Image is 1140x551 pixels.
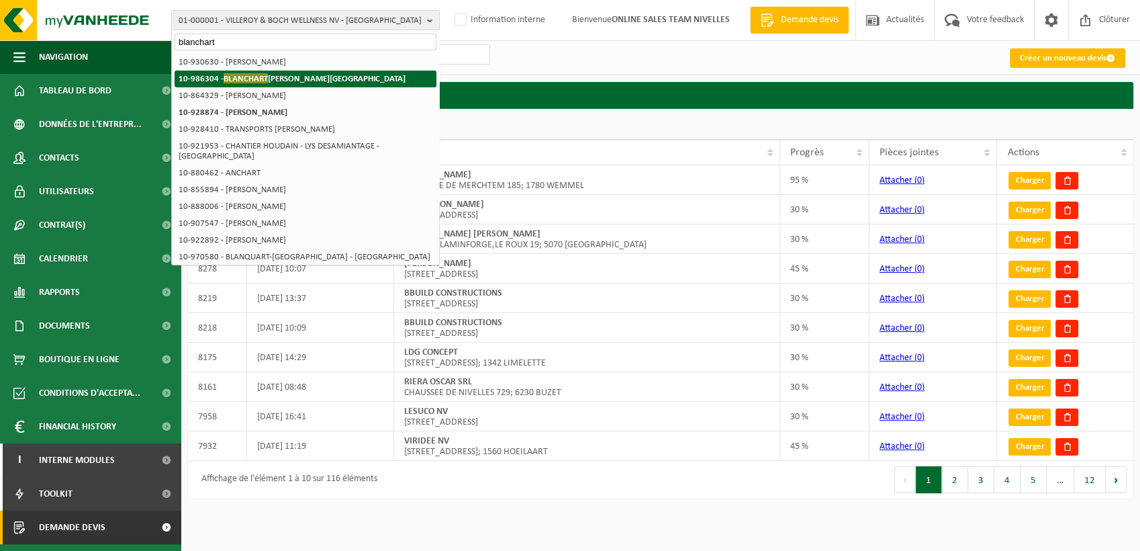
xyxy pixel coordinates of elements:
span: … [1047,466,1074,493]
a: Attacher (0) [880,412,924,422]
a: Attacher (0) [880,235,924,245]
span: I [13,443,26,477]
td: 30 % [780,284,869,313]
span: Financial History [39,410,116,443]
span: Contrat(s) [39,208,85,242]
td: [DATE] 10:07 [247,254,394,284]
span: Navigation [39,40,88,74]
td: [STREET_ADDRESS] [394,195,780,224]
td: [STREET_ADDRESS] [394,313,780,343]
div: Affichage de l'élément 1 à 10 sur 116 éléments [195,468,377,492]
a: Charger [1008,349,1051,367]
span: Conditions d'accepta... [39,376,140,410]
li: 10-907547 - [PERSON_NAME] [175,215,436,232]
td: [DATE] 16:41 [247,402,394,431]
span: 0 [917,412,922,422]
td: CHAUSSEE DE MERCHTEM 185; 1780 WEMMEL [394,165,780,195]
span: 0 [917,235,922,245]
td: CHAUSSEE DE NIVELLES 729; 6230 BUZET [394,372,780,402]
strong: RIERA OSCAR SRL [404,377,472,387]
span: Demande devis [777,13,842,27]
a: Charger [1008,438,1051,456]
span: Boutique en ligne [39,343,120,376]
td: [DATE] 10:09 [247,313,394,343]
td: 30 % [780,313,869,343]
a: Charger [1008,320,1051,337]
span: Documents [39,309,90,343]
li: 10-930630 - [PERSON_NAME] [175,54,436,71]
td: RUE DE CLAMINFORGE,LE ROUX 19; 5070 [GEOGRAPHIC_DATA] [394,224,780,254]
span: 0 [917,175,922,185]
a: Attacher (0) [880,441,924,452]
td: [STREET_ADDRESS] [394,254,780,284]
li: 10-880462 - ANCHART [175,165,436,181]
span: Interne modules [39,443,115,477]
li: 10-921953 - CHANTIER HOUDAIN - LYS DESAMIANTAGE - [GEOGRAPHIC_DATA] [175,138,436,165]
span: Toolkit [39,477,73,511]
td: [DATE] 14:29 [247,343,394,372]
td: 30 % [780,224,869,254]
td: 30 % [780,402,869,431]
h2: Demande devis [188,82,1133,108]
strong: 10-928874 - [PERSON_NAME] [179,108,287,117]
strong: [PERSON_NAME] [PERSON_NAME] [404,229,540,239]
a: Charger [1008,231,1051,249]
td: 45 % [780,254,869,284]
span: BLANCHART [224,73,268,83]
td: 7958 [188,402,247,431]
span: 0 [917,382,922,392]
td: [DATE] 08:48 [247,372,394,402]
strong: DE [PERSON_NAME] [404,200,484,210]
td: 8219 [188,284,247,313]
a: Attacher (0) [880,294,924,304]
strong: LDG CONCEPT [404,347,458,357]
strong: BBUILD CONSTRUCTIONS [404,318,502,328]
button: 1 [916,466,942,493]
button: 2 [942,466,968,493]
li: 10-888006 - [PERSON_NAME] [175,198,436,215]
span: Actions [1007,147,1039,158]
strong: 10-986304 - [PERSON_NAME][GEOGRAPHIC_DATA] [179,73,406,83]
strong: VIRIDEE NV [404,436,449,446]
a: Charger [1008,409,1051,426]
strong: LESUCO NV [404,407,448,417]
input: Chercher des succursales liées [175,34,436,50]
td: 8278 [188,254,247,284]
button: Previous [894,466,916,493]
a: Attacher (0) [880,175,924,185]
li: 10-855894 - [PERSON_NAME] [175,181,436,198]
li: 10-922892 - [PERSON_NAME] [175,232,436,249]
li: 10-864329 - [PERSON_NAME] [175,87,436,104]
td: 45 % [780,431,869,461]
td: 7932 [188,431,247,461]
td: 8218 [188,313,247,343]
td: [STREET_ADDRESS] [394,402,780,431]
button: 3 [968,466,994,493]
td: 8161 [188,372,247,402]
td: [DATE] 13:37 [247,284,394,313]
span: Rapports [39,275,80,309]
td: 30 % [780,195,869,224]
td: 8175 [188,343,247,372]
span: 0 [917,353,922,363]
td: [DATE] 11:19 [247,431,394,461]
span: Progrès [790,147,824,158]
li: 10-928410 - TRANSPORTS [PERSON_NAME] [175,121,436,138]
span: 0 [917,264,922,274]
td: [STREET_ADDRESS]; 1342 LIMELETTE [394,343,780,372]
span: 0 [917,294,922,304]
a: Attacher (0) [880,382,924,392]
span: Utilisateurs [39,175,94,208]
span: Données de l'entrepr... [39,108,142,141]
span: Contacts [39,141,79,175]
button: 4 [994,466,1020,493]
a: Charger [1008,172,1051,189]
a: Charger [1008,202,1051,219]
td: 30 % [780,343,869,372]
a: Charger [1008,379,1051,396]
span: 0 [917,323,922,333]
td: [STREET_ADDRESS]; 1560 HOEILAART [394,431,780,461]
a: Attacher (0) [880,353,924,363]
span: Tableau de bord [39,74,111,108]
button: 12 [1074,466,1106,493]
